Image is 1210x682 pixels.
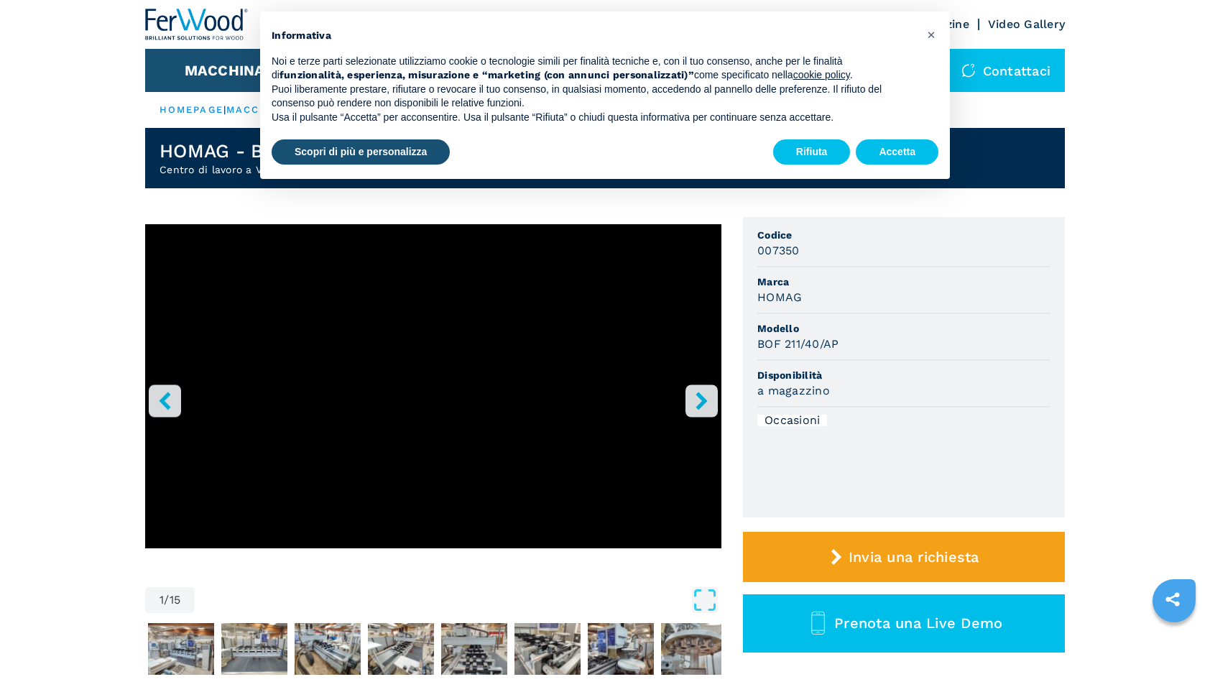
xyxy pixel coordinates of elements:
button: Scopri di più e personalizza [272,139,450,165]
button: left-button [149,384,181,417]
button: Go to Slide 5 [365,620,437,678]
strong: funzionalità, esperienza, misurazione e “marketing (con annunci personalizzati)” [280,69,694,80]
button: Rifiuta [773,139,851,165]
button: Go to Slide 3 [218,620,290,678]
div: Go to Slide 1 [145,224,721,573]
button: Prenota una Live Demo [743,594,1065,653]
a: macchinari [226,104,302,115]
div: Contattaci [947,49,1066,92]
span: Codice [757,228,1050,242]
button: Open Fullscreen [198,587,718,613]
button: right-button [685,384,718,417]
button: Macchinari [185,62,280,79]
button: Go to Slide 4 [292,620,364,678]
span: / [164,594,169,606]
a: Video Gallery [988,17,1065,31]
iframe: Chat [1149,617,1199,671]
span: Marca [757,275,1050,289]
img: 6cf4b3ba485e4c9de3d9457468ab2166 [514,623,581,675]
img: 97e251f10958f2a913a29f1983e7e38e [588,623,654,675]
button: Go to Slide 8 [585,620,657,678]
button: Go to Slide 7 [512,620,583,678]
button: Go to Slide 9 [658,620,730,678]
img: Ferwood [145,9,249,40]
img: 76d6e2365aefbd5b69dfa7f6fec1d4c6 [368,623,434,675]
div: Occasioni [757,415,827,426]
h2: Informativa [272,29,915,43]
h3: a magazzino [757,382,830,399]
p: Usa il pulsante “Accetta” per acconsentire. Usa il pulsante “Rifiuta” o chiudi questa informativa... [272,111,915,125]
img: 139ee67c7f80e4a1b8bf416f6872c7f0 [148,623,214,675]
button: Go to Slide 6 [438,620,510,678]
span: 15 [170,594,181,606]
span: Modello [757,321,1050,336]
p: Noi e terze parti selezionate utilizziamo cookie o tecnologie simili per finalità tecniche e, con... [272,55,915,83]
img: 51e3d9ecb9e4ac98111470fdbbf7fe5e [295,623,361,675]
span: Invia una richiesta [849,548,979,566]
img: 1dd85124f3c32333fd530297ac19a0cc [441,623,507,675]
span: | [223,104,226,115]
button: Chiudi questa informativa [920,23,943,46]
button: Invia una richiesta [743,532,1065,582]
a: sharethis [1155,581,1191,617]
span: × [927,26,936,43]
a: cookie policy [793,69,850,80]
img: Contattaci [961,63,976,78]
nav: Thumbnail Navigation [145,620,721,678]
span: Disponibilità [757,368,1050,382]
h2: Centro di lavoro a Ventose [160,162,382,177]
a: HOMEPAGE [160,104,223,115]
h3: 007350 [757,242,800,259]
p: Puoi liberamente prestare, rifiutare o revocare il tuo consenso, in qualsiasi momento, accedendo ... [272,83,915,111]
h3: BOF 211/40/AP [757,336,839,352]
button: Accetta [856,139,938,165]
span: 1 [160,594,164,606]
h3: HOMAG [757,289,802,305]
h1: HOMAG - BOF 211/40/AP [160,139,382,162]
iframe: Centro di lavoro a ventose in azione - HOMAG BOF 211/40/AP - Ferwoodgroup - 007350 [145,224,721,548]
img: 3d21fd9c36605def22ddd0c0fda0ecfc [661,623,727,675]
button: Go to Slide 2 [145,620,217,678]
span: Prenota una Live Demo [834,614,1002,632]
img: 2bd0db13a379df4cbf8b7947553739aa [221,623,287,675]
